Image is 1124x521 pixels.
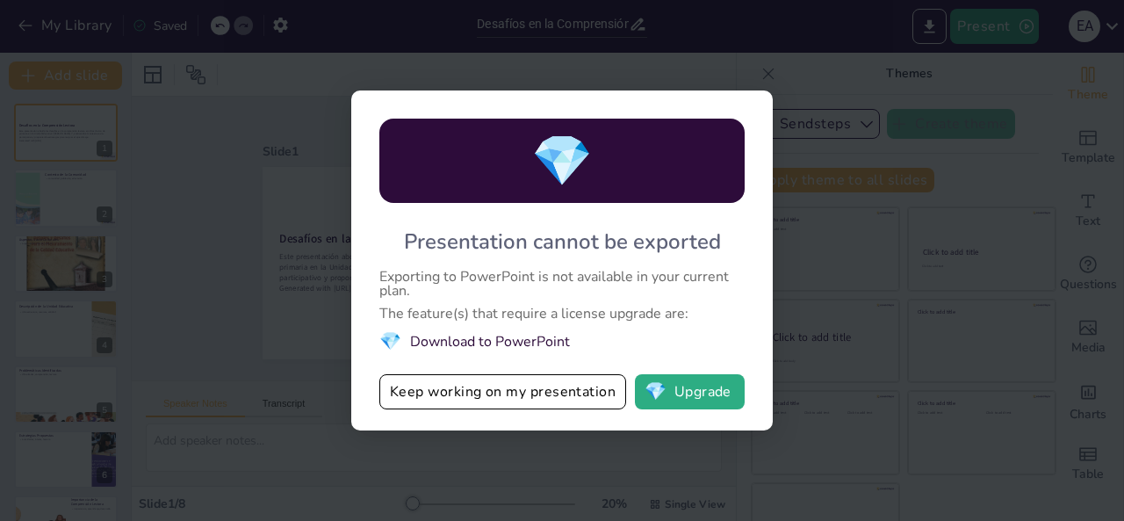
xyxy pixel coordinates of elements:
[379,307,745,321] div: The feature(s) that require a license upgrade are:
[404,228,721,256] div: Presentation cannot be exported
[635,374,745,409] button: diamondUpgrade
[379,329,401,353] span: diamond
[379,374,626,409] button: Keep working on my presentation
[645,383,666,401] span: diamond
[531,127,593,195] span: diamond
[379,270,745,298] div: Exporting to PowerPoint is not available in your current plan.
[379,329,745,353] li: Download to PowerPoint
